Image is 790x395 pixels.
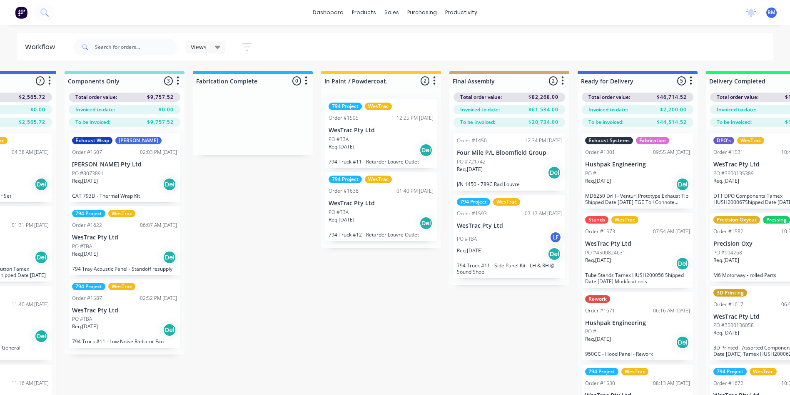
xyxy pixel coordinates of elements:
div: WesTrac [750,368,777,375]
div: Stands [585,216,608,224]
div: WesTrac [621,368,648,375]
p: Four Mile P/L Bloomfield Group [457,149,562,156]
div: Rework [585,295,610,303]
p: Req. [DATE] [329,216,354,224]
div: ReworkOrder #167106:16 AM [DATE]Hushpak EngineeringPO #Req.[DATE]Del950GC - Hood Panel - Rework [582,292,693,361]
p: Req. [DATE] [713,257,739,264]
div: 794 ProjectWesTracOrder #158702:52 PM [DATE]WesTrac Pty LtdPO #TBAReq.[DATE]Del794 Truck #11 - Lo... [69,279,180,348]
span: $46,714.52 [657,93,687,101]
p: PO #TBA [72,315,92,323]
div: [PERSON_NAME] [115,137,162,144]
div: 07:17 AM [DATE] [525,210,562,217]
div: Order #1593 [457,210,487,217]
div: WesTrac [493,198,520,206]
div: Order #1530 [585,380,615,387]
div: Order #1672 [713,380,743,387]
p: PO #TBA [457,235,477,243]
span: $2,565.72 [19,93,45,101]
span: To be invoiced: [75,118,110,126]
span: Invoiced to date: [588,106,628,113]
p: Req. [DATE] [713,329,739,337]
p: Hushpak Engineering [585,320,690,327]
p: PO #721742 [457,158,486,166]
div: Del [676,178,689,191]
p: PO #994268 [713,249,742,257]
div: Del [548,166,561,179]
div: 06:07 AM [DATE] [140,221,177,229]
div: 06:16 AM [DATE] [653,307,690,314]
span: Total order value: [588,93,630,101]
div: 794 Project [585,368,618,375]
p: Req. [DATE] [585,257,611,264]
p: PO #8073891 [72,170,104,177]
p: WesTrac Pty Ltd [72,307,177,314]
div: Del [548,247,561,261]
p: WesTrac Pty Ltd [72,234,177,241]
p: 794 Truck #12 - Retarder Louvre Outlet [329,231,434,238]
p: Tube Stands Tamex HUSH200056 Shipped Date [DATE] Modification's [585,272,690,284]
div: Workflow [25,42,59,52]
p: 794 Tray Acoustic Panel - Standoff resupply [72,266,177,272]
div: Del [163,251,176,264]
div: Exhaust Wrap[PERSON_NAME]Order #150702:03 PM [DATE][PERSON_NAME] Pty LtdPO #8073891Req.[DATE]DelC... [69,133,180,202]
div: Precision Oxycut [713,216,760,224]
div: Del [35,178,48,191]
div: Order #1587 [72,294,102,302]
span: Invoiced to date: [717,106,756,113]
span: Views [191,43,207,51]
div: Del [419,143,433,157]
div: 794 ProjectWesTracOrder #163601:40 PM [DATE]WesTrac Pty LtdPO #TBAReq.[DATE]Del794 Truck #12 - Re... [325,172,437,241]
div: 01:31 PM [DATE] [12,221,49,229]
p: PO #3500135389 [713,170,754,177]
div: Exhaust Systems [585,137,633,144]
div: WesTrac [365,176,392,183]
p: WesTrac Pty Ltd [585,240,690,247]
p: WesTrac Pty Ltd [457,222,562,229]
p: WesTrac Pty Ltd [329,127,434,134]
div: Order #1671 [585,307,615,314]
span: $20,734.00 [528,118,558,126]
div: WesTrac [365,103,392,110]
span: BM [768,9,775,16]
p: PO #TBA [329,136,349,143]
p: CAT 793D - Thermal Wrap Kit [72,193,177,199]
span: Total order value: [460,93,502,101]
span: $9,757.52 [147,93,174,101]
p: [PERSON_NAME] Pty Ltd [72,161,177,168]
span: To be invoiced: [588,118,623,126]
div: 12:34 PM [DATE] [525,137,562,144]
span: $0.00 [30,106,45,113]
div: Pressing [763,216,790,224]
div: Order #1301 [585,148,615,156]
p: PO #3500136058 [713,322,754,329]
div: Order #1622 [72,221,102,229]
div: 02:52 PM [DATE] [140,294,177,302]
div: 794 ProjectWesTracOrder #159512:25 PM [DATE]WesTrac Pty LtdPO #TBAReq.[DATE]Del794 Truck #11 - Re... [325,99,437,168]
span: Total order value: [75,93,117,101]
div: Order #1573 [585,228,615,235]
div: 794 ProjectWesTracOrder #162206:07 AM [DATE]WesTrac Pty LtdPO #TBAReq.[DATE]Del794 Tray Acoustic ... [69,206,180,275]
div: 3D Printing [713,289,747,297]
div: WesTrac [611,216,638,224]
p: 950GC - Hood Panel - Rework [585,351,690,357]
div: 02:03 PM [DATE] [140,148,177,156]
div: WesTrac [108,283,135,290]
div: Order #1595 [329,114,359,122]
span: To be invoiced: [717,118,752,126]
div: Order #1450 [457,137,487,144]
div: Del [163,178,176,191]
div: Order #1617 [713,301,743,308]
p: Req. [DATE] [457,247,483,254]
p: PO # [585,328,596,335]
div: Del [676,257,689,270]
div: Exhaust SystemsFabricationOrder #130109:55 AM [DATE]Hushpak EngineeringPO #Req.[DATE]DelMD6250 Dr... [582,133,693,209]
p: Req. [DATE] [713,177,739,185]
div: Del [419,216,433,230]
div: DPO's [713,137,734,144]
span: $2,565.72 [19,118,45,126]
div: 794 Project [713,368,747,375]
div: 07:54 AM [DATE] [653,228,690,235]
a: dashboard [309,6,348,19]
div: 04:38 AM [DATE] [12,148,49,156]
div: Del [676,336,689,349]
